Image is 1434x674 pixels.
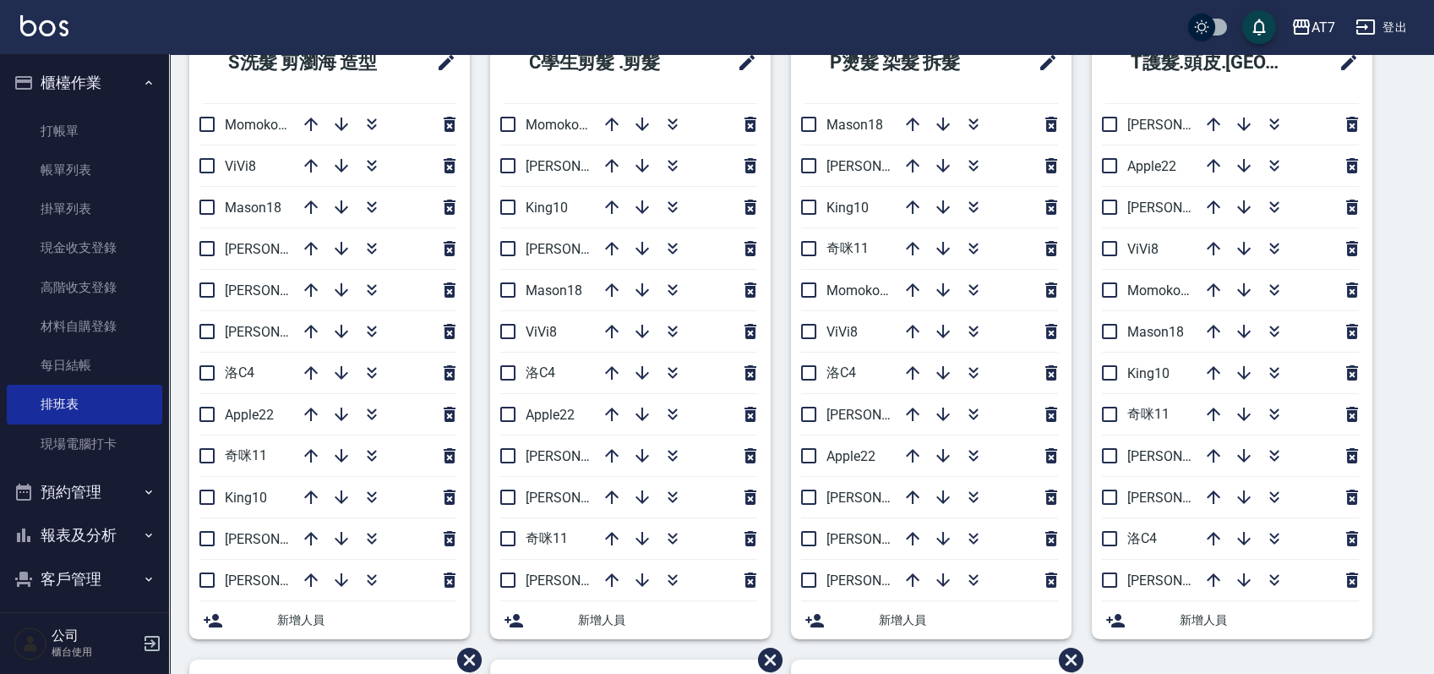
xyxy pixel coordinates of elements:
span: 奇咪11 [225,447,267,463]
span: [PERSON_NAME]2 [225,241,334,257]
h2: S洗髮 剪瀏海 造型 [203,32,414,93]
span: Mason18 [526,282,582,299]
div: 新增人員 [1092,601,1372,639]
span: 洛C4 [225,364,254,381]
a: 掛單列表 [7,189,162,228]
img: Person [14,627,47,660]
span: Momoko12 [826,282,895,299]
button: 登出 [1349,12,1414,43]
button: 報表及分析 [7,513,162,557]
span: 洛C4 [526,364,555,381]
span: [PERSON_NAME]2 [1127,117,1236,133]
a: 排班表 [7,385,162,424]
div: 新增人員 [189,601,470,639]
span: [PERSON_NAME]6 [1127,448,1236,464]
span: Mason18 [1127,324,1184,340]
div: AT7 [1311,17,1335,38]
span: 修改班表的標題 [1328,42,1359,83]
span: [PERSON_NAME]9 [826,531,935,547]
button: 員工及薪資 [7,600,162,644]
a: 現場電腦打卡 [7,425,162,463]
span: ViVi8 [526,324,557,340]
span: [PERSON_NAME]2 [526,490,635,506]
span: 修改班表的標題 [426,42,456,83]
span: [PERSON_NAME]6 [225,324,334,340]
a: 現金收支登錄 [7,228,162,267]
span: [PERSON_NAME] 5 [526,573,638,589]
span: King10 [225,490,267,506]
span: Apple22 [526,407,575,423]
span: Apple22 [826,448,875,464]
span: [PERSON_NAME]9 [225,531,334,547]
span: Momoko12 [526,117,594,133]
div: 新增人員 [490,601,771,639]
span: ViVi8 [225,158,256,174]
a: 材料自購登錄 [7,307,162,346]
a: 打帳單 [7,112,162,151]
span: [PERSON_NAME]7 [225,573,334,589]
span: Momoko12 [225,117,293,133]
a: 每日結帳 [7,346,162,385]
span: [PERSON_NAME] 5 [225,282,337,299]
span: Apple22 [225,407,274,423]
span: 洛C4 [826,364,856,381]
span: 修改班表的標題 [727,42,757,83]
span: [PERSON_NAME]9 [526,158,635,174]
span: 奇咪11 [826,240,869,256]
span: 新增人員 [879,611,1058,629]
a: 高階收支登錄 [7,268,162,307]
span: King10 [1127,365,1170,381]
button: save [1242,10,1276,44]
span: Apple22 [1127,158,1176,174]
span: ViVi8 [826,324,858,340]
span: [PERSON_NAME]7 [1127,573,1236,589]
h2: C學生剪髮 .剪髮 [504,32,706,93]
span: [PERSON_NAME]7 [826,158,935,174]
span: [PERSON_NAME]6 [526,241,635,257]
span: Mason18 [826,117,883,133]
p: 櫃台使用 [52,644,138,660]
span: 新增人員 [1180,611,1359,629]
span: [PERSON_NAME]7 [526,448,635,464]
h2: T護髮.頭皮.[GEOGRAPHIC_DATA] [1105,32,1317,93]
img: Logo [20,15,68,36]
span: [PERSON_NAME]2 [826,407,935,423]
button: 櫃檯作業 [7,61,162,105]
a: 帳單列表 [7,151,162,189]
span: 洛C4 [1127,530,1157,546]
div: 新增人員 [791,601,1071,639]
span: King10 [826,200,869,216]
button: 預約管理 [7,470,162,514]
span: Momoko12 [1127,282,1196,299]
h2: P燙髮 染髮 拆髮 [804,32,1006,93]
span: [PERSON_NAME]9 [1127,490,1236,506]
span: [PERSON_NAME]6 [826,573,935,589]
button: AT7 [1284,10,1342,45]
span: King10 [526,200,568,216]
span: [PERSON_NAME] 5 [826,490,939,506]
span: 奇咪11 [526,530,568,546]
span: 修改班表的標題 [1028,42,1058,83]
span: 新增人員 [277,611,456,629]
span: Mason18 [225,200,281,216]
h5: 公司 [52,627,138,644]
button: 客戶管理 [7,557,162,601]
span: ViVi8 [1127,241,1159,257]
span: [PERSON_NAME] 5 [1127,200,1240,216]
span: 奇咪11 [1127,406,1170,422]
span: 新增人員 [578,611,757,629]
